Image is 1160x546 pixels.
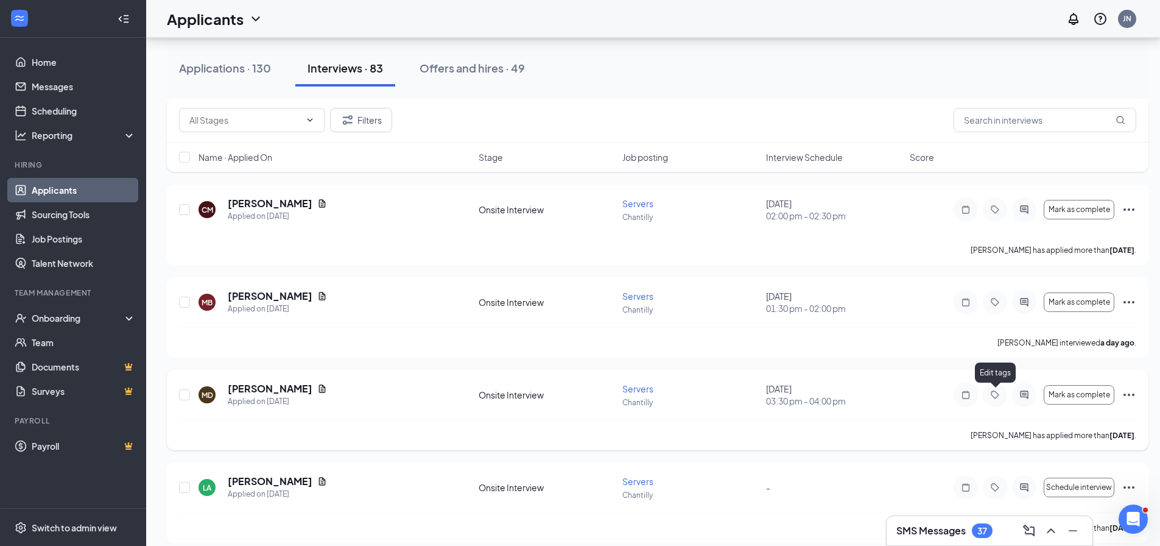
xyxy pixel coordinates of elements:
[1049,391,1110,399] span: Mark as complete
[15,522,27,534] svg: Settings
[167,9,244,29] h1: Applicants
[32,312,125,324] div: Onboarding
[1122,295,1136,310] svg: Ellipses
[228,475,312,488] h5: [PERSON_NAME]
[1017,390,1032,400] svg: ActiveChat
[622,397,759,408] p: Chantilly
[1017,483,1032,492] svg: ActiveChat
[32,99,136,123] a: Scheduling
[1093,12,1108,26] svg: QuestionInfo
[32,251,136,275] a: Talent Network
[228,303,327,315] div: Applied on [DATE]
[1049,205,1110,214] span: Mark as complete
[1022,523,1036,538] svg: ComposeMessage
[1044,478,1114,497] button: Schedule interview
[1049,298,1110,307] span: Mark as complete
[766,395,902,407] span: 03:30 pm - 04:00 pm
[317,291,327,301] svg: Document
[622,490,759,500] p: Chantilly
[1066,523,1080,538] svg: Minimize
[479,204,615,216] div: Onsite Interview
[228,210,327,222] div: Applied on [DATE]
[1044,523,1058,538] svg: ChevronUp
[1063,521,1083,541] button: Minimize
[32,379,136,403] a: SurveysCrown
[958,390,973,400] svg: Note
[997,338,1136,348] p: [PERSON_NAME] interviewed .
[954,108,1136,132] input: Search in interviews
[32,434,136,458] a: PayrollCrown
[199,151,272,163] span: Name · Applied On
[15,416,133,426] div: Payroll
[1109,523,1134,533] b: [DATE]
[622,151,668,163] span: Job posting
[340,113,355,127] svg: Filter
[622,212,759,222] p: Chantilly
[958,205,973,214] svg: Note
[1122,202,1136,217] svg: Ellipses
[202,205,213,215] div: CM
[118,13,130,25] svg: Collapse
[1044,292,1114,312] button: Mark as complete
[228,197,312,210] h5: [PERSON_NAME]
[32,74,136,99] a: Messages
[1044,385,1114,405] button: Mark as complete
[766,210,902,222] span: 02:00 pm - 02:30 pm
[1123,13,1131,24] div: JN
[988,390,1002,400] svg: Tag
[988,483,1002,492] svg: Tag
[13,12,26,24] svg: WorkstreamLogo
[622,476,653,487] span: Servers
[1122,480,1136,495] svg: Ellipses
[1066,12,1081,26] svg: Notifications
[202,390,213,400] div: MD
[32,227,136,251] a: Job Postings
[308,60,383,76] div: Interviews · 83
[1019,521,1039,541] button: ComposeMessage
[622,305,759,315] p: Chantilly
[975,363,1016,383] div: Edit tags
[228,488,327,500] div: Applied on [DATE]
[248,12,263,26] svg: ChevronDown
[1122,388,1136,402] svg: Ellipses
[971,245,1136,255] p: [PERSON_NAME] has applied more than .
[766,197,902,222] div: [DATE]
[202,297,213,308] div: MB
[203,483,211,493] div: LA
[228,289,312,303] h5: [PERSON_NAME]
[15,160,133,170] div: Hiring
[15,129,27,141] svg: Analysis
[479,296,615,308] div: Onsite Interview
[179,60,271,76] div: Applications · 130
[1017,205,1032,214] svg: ActiveChat
[1109,246,1134,255] b: [DATE]
[766,302,902,314] span: 01:30 pm - 02:00 pm
[15,312,27,324] svg: UserCheck
[958,483,973,492] svg: Note
[32,50,136,74] a: Home
[1044,200,1114,219] button: Mark as complete
[228,395,327,408] div: Applied on [DATE]
[317,384,327,394] svg: Document
[622,198,653,209] span: Servers
[910,151,934,163] span: Score
[32,522,117,534] div: Switch to admin view
[330,108,392,132] button: Filter Filters
[622,383,653,394] span: Servers
[1046,483,1112,492] span: Schedule interview
[1109,431,1134,440] b: [DATE]
[1116,115,1125,125] svg: MagnifyingGlass
[32,355,136,379] a: DocumentsCrown
[32,178,136,202] a: Applicants
[228,382,312,395] h5: [PERSON_NAME]
[317,199,327,208] svg: Document
[305,115,315,125] svg: ChevronDown
[766,482,770,493] span: -
[479,481,615,494] div: Onsite Interview
[1119,505,1148,534] iframe: Intercom live chat
[479,389,615,401] div: Onsite Interview
[977,526,987,536] div: 37
[766,290,902,314] div: [DATE]
[1017,297,1032,307] svg: ActiveChat
[317,477,327,486] svg: Document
